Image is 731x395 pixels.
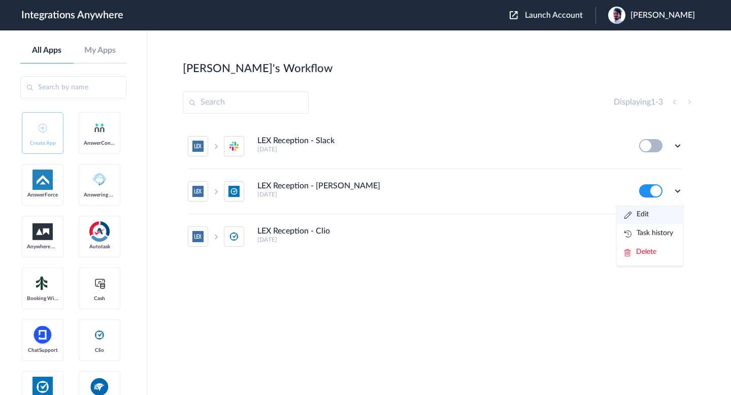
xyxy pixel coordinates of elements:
[257,236,625,243] h5: [DATE]
[525,11,583,19] span: Launch Account
[84,192,115,198] span: Answering Service
[636,248,656,255] span: Delete
[510,11,595,20] button: Launch Account
[630,11,695,20] span: [PERSON_NAME]
[20,46,74,55] a: All Apps
[32,170,53,190] img: af-app-logo.svg
[74,46,127,55] a: My Apps
[32,274,53,292] img: Setmore_Logo.svg
[21,9,123,21] h1: Integrations Anywhere
[624,229,673,237] a: Task history
[84,295,115,302] span: Cash
[93,329,106,341] img: clio-logo.svg
[89,221,110,242] img: autotask.png
[183,62,333,75] h2: [PERSON_NAME]'s Workflow
[257,191,625,198] h5: [DATE]
[84,244,115,250] span: Autotask
[257,146,625,153] h5: [DATE]
[624,211,649,218] a: Edit
[257,226,330,236] h4: LEX Reception - Clio
[32,223,53,240] img: aww.png
[89,170,110,190] img: Answering_service.png
[510,11,518,19] img: launch-acct-icon.svg
[84,140,115,146] span: AnswerConnect
[27,140,58,146] span: Create App
[608,7,625,24] img: 668fff5a-2dc0-41f4-ba3f-0b981fc682df.png
[257,181,380,191] h4: LEX Reception - [PERSON_NAME]
[27,347,58,353] span: ChatSupport
[27,192,58,198] span: AnswerForce
[614,97,663,107] h4: Displaying -
[27,295,58,302] span: Booking Widget
[27,244,58,250] span: Anywhere Works
[32,325,53,345] img: chatsupport-icon.svg
[183,91,309,114] input: Search
[38,123,47,133] img: add-icon.svg
[658,98,663,106] span: 3
[651,98,655,106] span: 1
[84,347,115,353] span: Clio
[93,277,106,289] img: cash-logo.svg
[257,136,335,146] h4: LEX Reception - Slack
[20,76,126,98] input: Search by name
[93,122,106,134] img: answerconnect-logo.svg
